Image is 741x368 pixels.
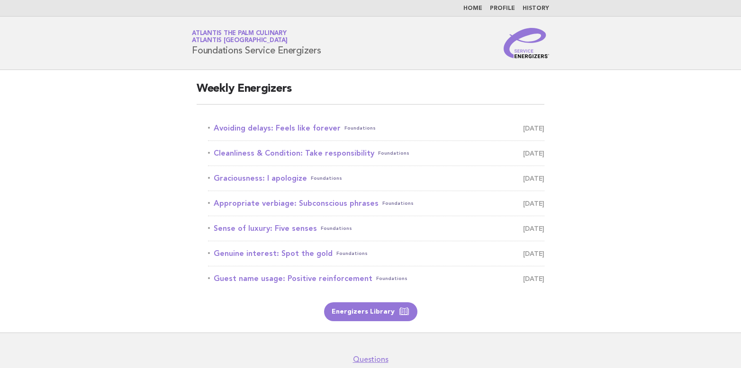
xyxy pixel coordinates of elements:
span: Foundations [344,122,376,135]
a: Graciousness: I apologizeFoundations [DATE] [208,172,544,185]
span: Foundations [376,272,407,285]
h2: Weekly Energizers [197,81,544,105]
span: Atlantis [GEOGRAPHIC_DATA] [192,38,288,44]
a: Sense of luxury: Five sensesFoundations [DATE] [208,222,544,235]
span: Foundations [378,147,409,160]
a: Guest name usage: Positive reinforcementFoundations [DATE] [208,272,544,285]
span: [DATE] [523,147,544,160]
span: [DATE] [523,247,544,260]
a: Questions [353,355,389,364]
span: [DATE] [523,197,544,210]
a: Energizers Library [324,302,417,321]
a: Profile [490,6,515,11]
span: [DATE] [523,172,544,185]
a: Genuine interest: Spot the goldFoundations [DATE] [208,247,544,260]
a: History [523,6,549,11]
a: Appropriate verbiage: Subconscious phrasesFoundations [DATE] [208,197,544,210]
h1: Foundations Service Energizers [192,31,321,55]
span: Foundations [382,197,414,210]
a: Atlantis The Palm CulinaryAtlantis [GEOGRAPHIC_DATA] [192,30,288,44]
a: Home [463,6,482,11]
a: Avoiding delays: Feels like foreverFoundations [DATE] [208,122,544,135]
img: Service Energizers [504,28,549,58]
span: Foundations [336,247,368,260]
span: Foundations [311,172,342,185]
a: Cleanliness & Condition: Take responsibilityFoundations [DATE] [208,147,544,160]
span: [DATE] [523,272,544,285]
span: [DATE] [523,222,544,235]
span: [DATE] [523,122,544,135]
span: Foundations [321,222,352,235]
